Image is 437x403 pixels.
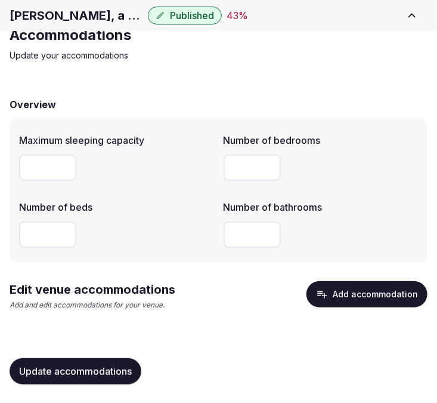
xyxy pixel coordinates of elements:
button: Update accommodations [10,358,141,384]
div: 43 % [227,8,248,23]
button: Published [148,7,222,24]
h1: [PERSON_NAME], a Destination by Hyatt Residence [10,7,143,24]
button: Toggle sidebar [396,2,427,29]
span: Update accommodations [19,365,132,377]
h2: Edit venue accommodations [10,281,175,298]
button: Add accommodation [306,281,427,307]
p: Add and edit accommodations for your venue. [10,300,175,310]
label: Number of bedrooms [224,136,419,145]
h2: Accommodations [10,26,410,45]
span: Published [170,10,214,21]
h2: Overview [10,97,56,112]
label: Number of beds [19,202,214,212]
p: Update your accommodations [10,50,410,61]
label: Maximum sleeping capacity [19,136,214,145]
label: Number of bathrooms [224,202,419,212]
button: 43% [227,8,248,23]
